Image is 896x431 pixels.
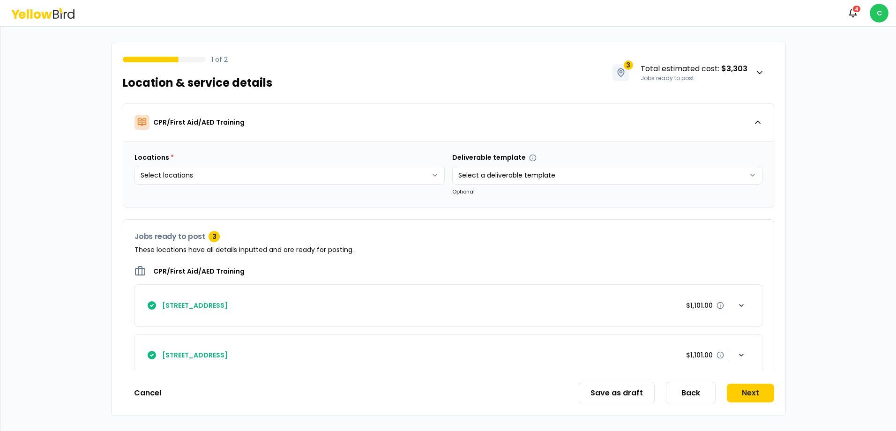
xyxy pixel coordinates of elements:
button: Cancel [123,384,172,402]
label: Deliverable template [452,153,537,162]
h3: Jobs ready to post [134,231,762,242]
p: CPR/First Aid/AED Training [153,118,245,127]
button: 3Total estimated cost: $3,303Jobs ready to post [603,53,774,92]
small: Optional [452,188,475,195]
div: 3 [209,231,220,242]
span: Jobs ready to post [641,74,694,82]
button: CPR/First Aid/AED Training [123,104,774,141]
span: Select a deliverable template [458,171,555,180]
label: Locations [134,153,174,162]
p: 1 of 2 [211,55,228,64]
h4: [STREET_ADDRESS] [162,301,228,310]
p: $1,101.00 [686,350,713,360]
div: CPR/First Aid/AED Training [123,141,774,208]
button: [STREET_ADDRESS]$1,101.00 [135,285,762,326]
button: Back [666,382,716,404]
button: Save as draft [579,382,655,404]
button: [STREET_ADDRESS]$1,101.00 [135,334,762,376]
span: 3 [624,60,633,70]
h1: Location & service details [123,75,272,90]
p: These locations have all details inputted and are ready for posting. [134,245,762,254]
button: 4 [844,4,862,22]
p: $1,101.00 [686,301,713,310]
h4: [STREET_ADDRESS] [162,350,228,360]
span: Total estimated cost : [641,63,747,74]
button: Select a deliverable template [452,166,762,185]
div: 4 [852,5,861,13]
span: Select locations [141,171,193,180]
span: C [870,4,889,22]
button: Next [727,384,774,402]
button: Select locations [134,166,445,185]
strong: $3,303 [721,63,747,74]
h2: CPR/First Aid/AED Training [153,267,245,276]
